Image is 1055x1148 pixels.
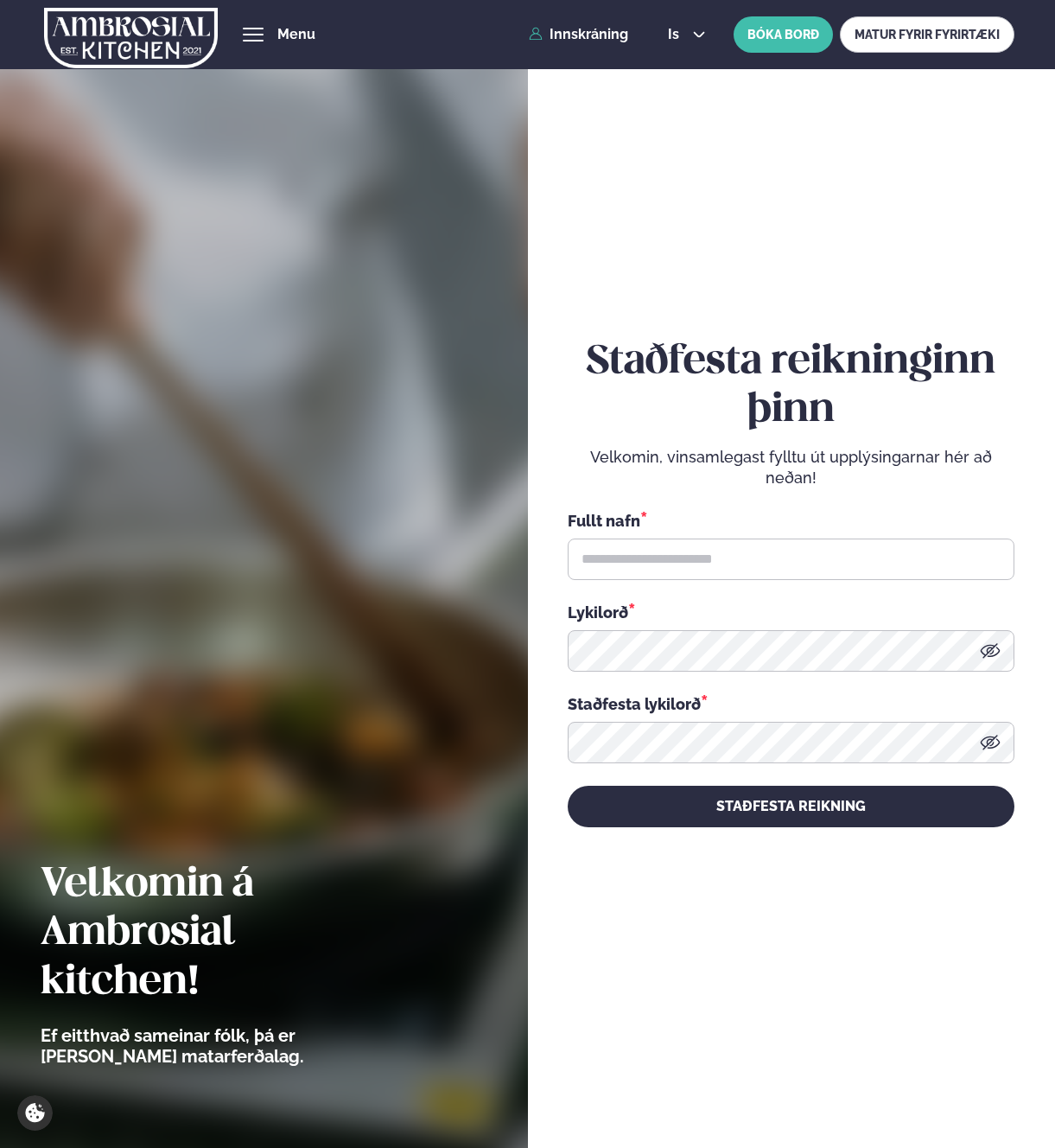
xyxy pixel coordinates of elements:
[568,786,1014,827] button: STAÐFESTA REIKNING
[568,692,1014,715] div: Staðfesta lykilorð
[568,509,1014,532] div: Fullt nafn
[44,3,218,73] img: logo
[734,16,833,53] button: BÓKA BORÐ
[17,1095,53,1131] a: Cookie settings
[654,28,719,41] button: is
[529,27,628,42] a: Innskráning
[668,28,684,41] span: is
[568,601,1014,623] div: Lykilorð
[568,447,1014,488] p: Velkomin, vinsamlegast fylltu út upplýsingarnar hér að neðan!
[840,16,1014,53] a: MATUR FYRIR FYRIRTÆKI
[41,1025,399,1067] p: Ef eitthvað sameinar fólk, þá er [PERSON_NAME] matarferðalag.
[41,861,399,1006] h2: Velkomin á Ambrosial kitchen!
[243,24,264,45] button: hamburger
[568,338,1014,435] h2: Staðfesta reikninginn þinn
